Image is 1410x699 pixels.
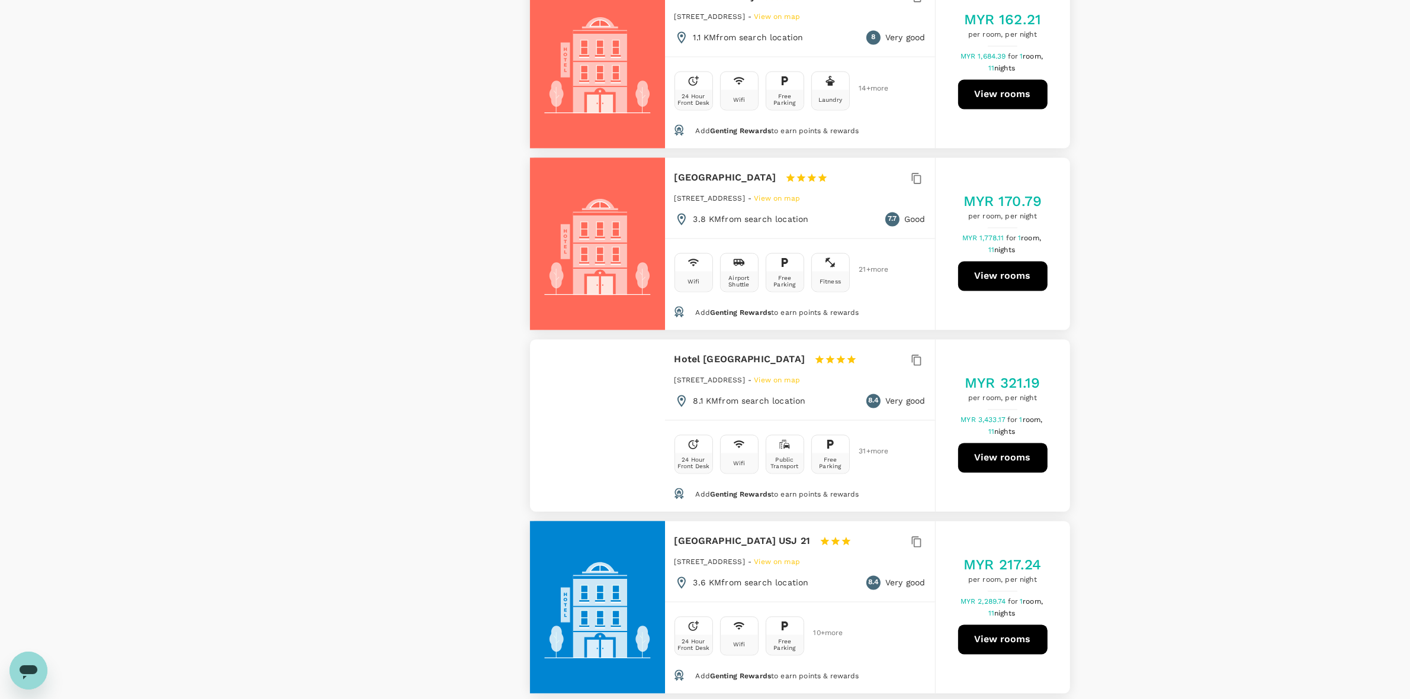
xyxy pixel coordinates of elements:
[748,376,754,385] span: -
[963,575,1042,587] span: per room, per night
[9,652,47,690] iframe: Button to launch messaging window
[677,639,710,652] div: 24 Hour Front Desk
[958,262,1048,291] button: View rooms
[1023,416,1043,424] span: room,
[988,610,1017,618] span: 11
[754,194,800,203] a: View on map
[961,598,1008,606] span: MYR 2,289.74
[885,577,925,589] p: Very good
[1020,598,1045,606] span: 1
[965,393,1040,405] span: per room, per night
[961,416,1007,424] span: MYR 3,433.17
[723,275,756,288] div: Airport Shuttle
[994,610,1015,618] span: nights
[754,558,800,566] span: View on map
[859,448,877,456] span: 31 + more
[1020,416,1045,424] span: 1
[963,211,1042,223] span: per room, per night
[814,630,831,637] span: 10 + more
[1023,598,1043,606] span: room,
[988,65,1017,73] span: 11
[868,395,879,407] span: 8.4
[693,214,809,226] p: 3.8 KM from search location
[693,395,806,407] p: 8.1 KM from search location
[1008,598,1020,606] span: for
[994,428,1015,436] span: nights
[885,395,925,407] p: Very good
[733,642,746,648] div: Wifi
[675,533,811,550] h6: [GEOGRAPHIC_DATA] USJ 21
[1008,53,1020,61] span: for
[769,457,801,470] div: Public Transport
[675,558,745,566] span: [STREET_ADDRESS]
[677,457,710,470] div: 24 Hour Front Desk
[1018,234,1043,243] span: 1
[904,214,926,226] p: Good
[748,13,754,21] span: -
[695,309,859,317] span: Add to earn points & rewards
[963,192,1042,211] h5: MYR 170.79
[1007,416,1019,424] span: for
[754,376,800,385] span: View on map
[754,12,800,21] a: View on map
[754,13,800,21] span: View on map
[754,557,800,566] a: View on map
[675,13,745,21] span: [STREET_ADDRESS]
[962,234,1006,243] span: MYR 1,778.11
[688,279,700,285] div: Wifi
[675,376,745,385] span: [STREET_ADDRESS]
[961,53,1008,61] span: MYR 1,684.39
[988,246,1017,255] span: 11
[1020,53,1045,61] span: 1
[820,279,841,285] div: Fitness
[733,460,746,467] div: Wifi
[885,32,925,44] p: Very good
[988,428,1017,436] span: 11
[958,625,1048,655] button: View rooms
[965,374,1040,393] h5: MYR 321.19
[675,352,805,368] h6: Hotel [GEOGRAPHIC_DATA]
[868,577,879,589] span: 8.4
[693,577,809,589] p: 3.6 KM from search location
[769,94,801,107] div: Free Parking
[754,195,800,203] span: View on map
[1021,234,1041,243] span: room,
[859,266,877,274] span: 21 + more
[769,639,801,652] div: Free Parking
[818,97,842,104] div: Laundry
[748,195,754,203] span: -
[958,80,1048,109] button: View rooms
[859,85,877,93] span: 14 + more
[695,491,859,499] span: Add to earn points & rewards
[964,30,1042,41] span: per room, per night
[695,127,859,136] span: Add to earn points & rewards
[963,556,1042,575] h5: MYR 217.24
[814,457,847,470] div: Free Parking
[693,32,804,44] p: 1.1 KM from search location
[1006,234,1018,243] span: for
[710,127,771,136] span: Genting Rewards
[710,491,771,499] span: Genting Rewards
[675,195,745,203] span: [STREET_ADDRESS]
[1023,53,1043,61] span: room,
[710,309,771,317] span: Genting Rewards
[733,97,746,104] div: Wifi
[677,94,710,107] div: 24 Hour Front Desk
[994,65,1015,73] span: nights
[695,672,859,681] span: Add to earn points & rewards
[888,214,897,226] span: 7.7
[872,32,876,44] span: 8
[710,672,771,681] span: Genting Rewards
[958,443,1048,473] button: View rooms
[994,246,1015,255] span: nights
[769,275,801,288] div: Free Parking
[675,170,776,186] h6: [GEOGRAPHIC_DATA]
[754,375,800,385] a: View on map
[748,558,754,566] span: -
[964,11,1042,30] h5: MYR 162.21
